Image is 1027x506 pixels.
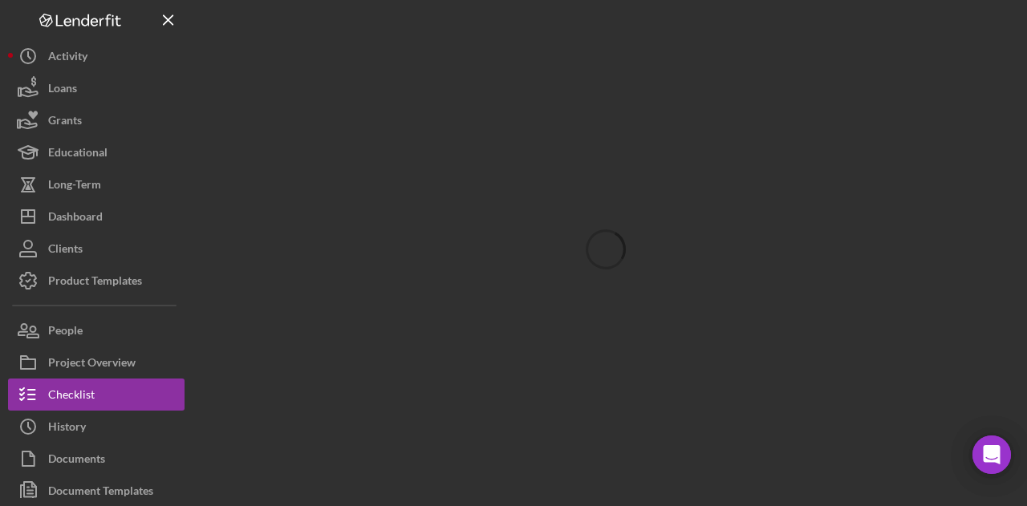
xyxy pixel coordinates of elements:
[48,265,142,301] div: Product Templates
[8,233,185,265] button: Clients
[8,40,185,72] button: Activity
[48,200,103,237] div: Dashboard
[48,72,77,108] div: Loans
[48,411,86,447] div: History
[48,378,95,415] div: Checklist
[8,265,185,297] button: Product Templates
[8,443,185,475] button: Documents
[8,346,185,378] button: Project Overview
[48,136,108,172] div: Educational
[8,200,185,233] button: Dashboard
[48,233,83,269] div: Clients
[48,168,101,204] div: Long-Term
[8,411,185,443] button: History
[48,40,87,76] div: Activity
[8,72,185,104] button: Loans
[48,314,83,350] div: People
[48,443,105,479] div: Documents
[48,104,82,140] div: Grants
[8,136,185,168] button: Educational
[8,168,185,200] button: Long-Term
[972,435,1011,474] div: Open Intercom Messenger
[48,346,136,383] div: Project Overview
[8,104,185,136] button: Grants
[8,314,185,346] button: People
[8,378,185,411] button: Checklist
